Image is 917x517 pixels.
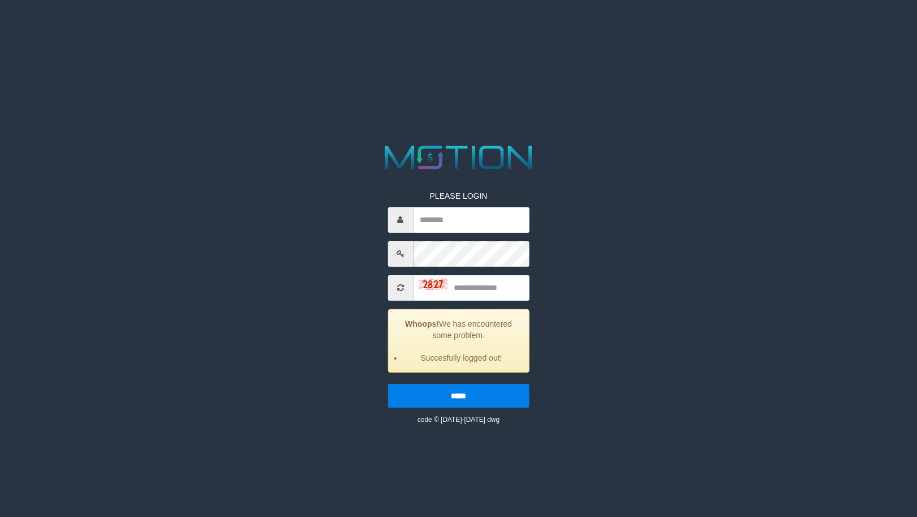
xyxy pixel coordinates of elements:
[405,319,439,328] strong: Whoops!
[417,416,500,424] small: code © [DATE]-[DATE] dwg
[388,309,529,373] div: We has encountered some problem.
[402,352,520,364] li: Succesfully logged out!
[378,142,539,173] img: MOTION_logo.png
[388,190,529,202] p: PLEASE LOGIN
[419,279,447,290] img: captcha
